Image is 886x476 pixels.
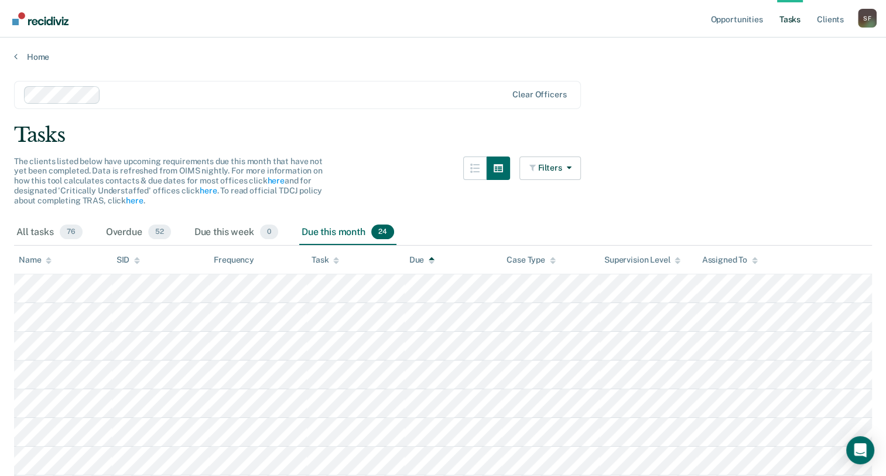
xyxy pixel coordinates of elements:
[512,90,566,100] div: Clear officers
[214,255,254,265] div: Frequency
[604,255,681,265] div: Supervision Level
[126,196,143,205] a: here
[148,225,171,240] span: 52
[60,225,83,240] span: 76
[267,176,284,185] a: here
[858,9,877,28] div: S F
[858,9,877,28] button: Profile dropdown button
[12,12,69,25] img: Recidiviz
[14,52,872,62] a: Home
[519,157,581,180] button: Filters
[14,123,872,147] div: Tasks
[104,220,173,246] div: Overdue52
[507,255,556,265] div: Case Type
[260,225,278,240] span: 0
[312,255,339,265] div: Task
[702,255,757,265] div: Assigned To
[409,255,435,265] div: Due
[192,220,280,246] div: Due this week0
[117,255,141,265] div: SID
[200,186,217,195] a: here
[299,220,396,246] div: Due this month24
[14,220,85,246] div: All tasks76
[14,157,323,205] span: The clients listed below have upcoming requirements due this month that have not yet been complet...
[19,255,52,265] div: Name
[846,436,874,464] div: Open Intercom Messenger
[371,225,394,240] span: 24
